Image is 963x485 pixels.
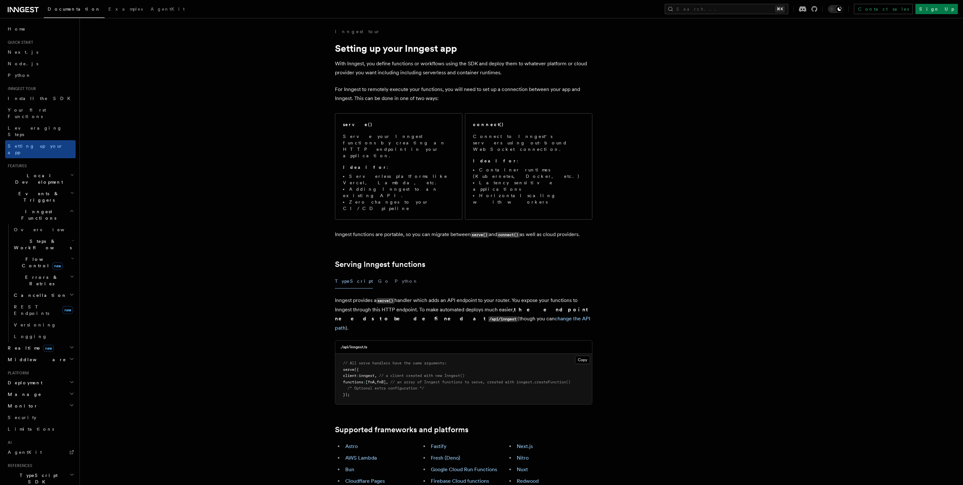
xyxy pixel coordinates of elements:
button: Events & Triggers [5,188,76,206]
p: With Inngest, you define functions or workflows using the SDK and deploy them to whatever platfor... [335,59,592,77]
span: Inngest tour [5,86,36,91]
span: : [356,373,359,378]
button: Search...⌘K [665,4,788,14]
span: Flow Control [11,256,71,269]
a: Bun [345,466,354,472]
span: Features [5,163,27,169]
span: Middleware [5,356,66,363]
a: Home [5,23,76,35]
h1: Setting up your Inngest app [335,42,592,54]
button: Middleware [5,354,76,365]
a: Python [5,69,76,81]
span: Errors & Retries [11,274,70,287]
a: Serving Inngest functions [335,260,425,269]
span: Documentation [48,6,101,12]
a: Nuxt [517,466,528,472]
button: Deployment [5,377,76,389]
a: REST Endpointsnew [11,301,76,319]
a: Redwood [517,478,539,484]
li: Horizontal scaling with workers [473,192,584,205]
p: : [473,158,584,164]
button: Errors & Retries [11,271,76,289]
span: Overview [14,227,80,232]
span: new [43,345,54,352]
span: Home [8,26,26,32]
a: Inngest tour [335,28,380,35]
button: TypeScript [335,274,373,288]
span: Versioning [14,322,56,327]
a: Nitro [517,455,529,461]
a: Leveraging Steps [5,122,76,140]
span: Python [8,73,31,78]
code: serve() [471,232,489,238]
button: Go [378,274,390,288]
button: Steps & Workflows [11,235,76,253]
span: Node.js [8,61,38,66]
span: AI [5,440,12,445]
span: // an array of Inngest functions to serve, created with inngest.createFunction() [390,380,570,384]
a: Astro [345,443,358,449]
span: Next.js [8,50,38,55]
span: Security [8,415,36,420]
a: Fresh (Deno) [431,455,460,461]
a: Fastify [431,443,447,449]
a: Install the SDK [5,93,76,104]
span: /* Optional extra configuration */ [347,386,424,390]
span: Platform [5,371,29,376]
span: Cancellation [11,292,67,298]
span: Examples [108,6,143,12]
button: Cancellation [11,289,76,301]
span: , [375,380,377,384]
a: Firebase Cloud functions [431,478,489,484]
a: Next.js [5,46,76,58]
button: Flow Controlnew [11,253,76,271]
span: Local Development [5,172,70,185]
a: AWS Lambda [345,455,377,461]
span: Events & Triggers [5,190,70,203]
button: Python [395,274,418,288]
span: client [343,373,356,378]
span: Install the SDK [8,96,74,101]
a: Logging [11,331,76,342]
a: Limitations [5,423,76,435]
p: Serve your Inngest functions by creating an HTTP endpoint in your application. [343,133,454,159]
span: , [386,380,388,384]
span: References [5,463,32,468]
a: Documentation [44,2,105,18]
a: Examples [105,2,147,17]
span: Realtime [5,345,54,351]
code: /api/inngest [488,316,518,322]
a: connect()Connect to Inngest's servers using out-bound WebSocket connection.Ideal for:Container ru... [465,113,592,220]
p: For Inngest to remotely execute your functions, you will need to set up a connection between your... [335,85,592,103]
a: Security [5,412,76,423]
span: Your first Functions [8,107,46,119]
li: Latency sensitive applications [473,179,584,192]
button: Toggle dark mode [828,5,843,13]
span: Quick start [5,40,33,45]
span: Limitations [8,426,54,432]
span: , [375,373,377,378]
a: AgentKit [5,446,76,458]
button: Manage [5,389,76,400]
span: Logging [14,334,47,339]
span: [fnA [366,380,375,384]
code: serve() [376,298,394,304]
a: Next.js [517,443,533,449]
span: Inngest Functions [5,208,69,221]
span: Leveraging Steps [8,125,62,137]
a: Setting up your app [5,140,76,158]
a: serve()Serve your Inngest functions by creating an HTTP endpoint in your application.Ideal for:Se... [335,113,462,220]
span: // a client created with new Inngest() [379,373,465,378]
p: Connect to Inngest's servers using out-bound WebSocket connection. [473,133,584,152]
strong: Ideal for [473,158,517,163]
span: new [52,262,63,270]
span: Deployment [5,380,42,386]
span: fnB] [377,380,386,384]
li: Zero changes to your CI/CD pipeline [343,199,454,212]
kbd: ⌘K [775,6,784,12]
h2: serve() [343,121,373,128]
span: functions [343,380,363,384]
span: ({ [354,367,359,372]
span: REST Endpoints [14,304,49,316]
span: Steps & Workflows [11,238,72,251]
